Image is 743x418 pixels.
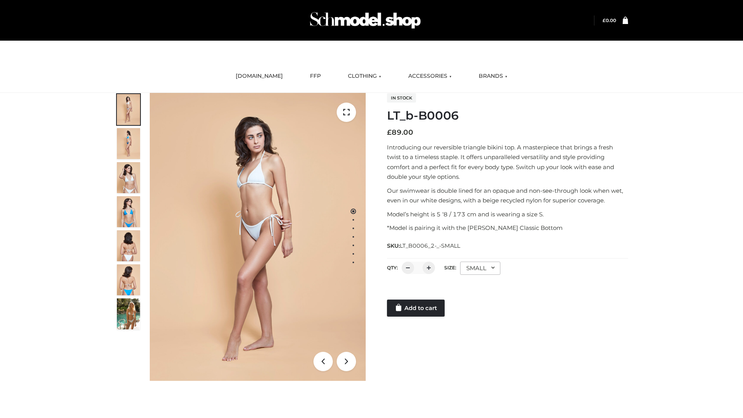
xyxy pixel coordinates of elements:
[387,241,461,250] span: SKU:
[150,93,366,381] img: ArielClassicBikiniTop_CloudNine_AzureSky_OW114ECO_1
[387,265,398,271] label: QTY:
[117,230,140,261] img: ArielClassicBikiniTop_CloudNine_AzureSky_OW114ECO_7-scaled.jpg
[387,128,392,137] span: £
[117,128,140,159] img: ArielClassicBikiniTop_CloudNine_AzureSky_OW114ECO_2-scaled.jpg
[460,262,500,275] div: SMALL
[117,162,140,193] img: ArielClassicBikiniTop_CloudNine_AzureSky_OW114ECO_3-scaled.jpg
[444,265,456,271] label: Size:
[603,17,616,23] a: £0.00
[402,68,457,85] a: ACCESSORIES
[387,142,628,182] p: Introducing our reversible triangle bikini top. A masterpiece that brings a fresh twist to a time...
[400,242,460,249] span: LT_B0006_2-_-SMALL
[387,209,628,219] p: Model’s height is 5 ‘8 / 173 cm and is wearing a size S.
[342,68,387,85] a: CLOTHING
[117,298,140,329] img: Arieltop_CloudNine_AzureSky2.jpg
[603,17,616,23] bdi: 0.00
[117,94,140,125] img: ArielClassicBikiniTop_CloudNine_AzureSky_OW114ECO_1-scaled.jpg
[230,68,289,85] a: [DOMAIN_NAME]
[117,196,140,227] img: ArielClassicBikiniTop_CloudNine_AzureSky_OW114ECO_4-scaled.jpg
[387,93,416,103] span: In stock
[387,300,445,317] a: Add to cart
[603,17,606,23] span: £
[473,68,513,85] a: BRANDS
[387,186,628,206] p: Our swimwear is double lined for an opaque and non-see-through look when wet, even in our white d...
[387,128,413,137] bdi: 89.00
[307,5,423,36] img: Schmodel Admin 964
[387,109,628,123] h1: LT_b-B0006
[387,223,628,233] p: *Model is pairing it with the [PERSON_NAME] Classic Bottom
[304,68,327,85] a: FFP
[117,264,140,295] img: ArielClassicBikiniTop_CloudNine_AzureSky_OW114ECO_8-scaled.jpg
